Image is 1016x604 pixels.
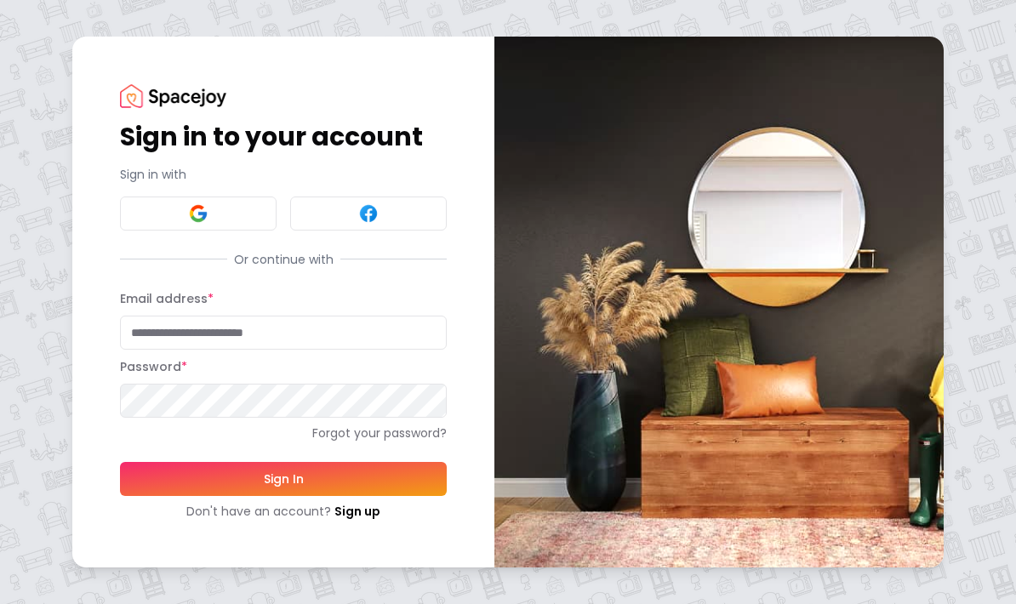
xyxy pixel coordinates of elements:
p: Sign in with [120,166,447,183]
img: Google signin [188,203,208,224]
img: banner [494,37,944,567]
label: Email address [120,290,214,307]
img: Facebook signin [358,203,379,224]
button: Sign In [120,462,447,496]
img: Spacejoy Logo [120,84,226,107]
div: Don't have an account? [120,503,447,520]
a: Sign up [334,503,380,520]
label: Password [120,358,187,375]
h1: Sign in to your account [120,122,447,152]
span: Or continue with [227,251,340,268]
a: Forgot your password? [120,425,447,442]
